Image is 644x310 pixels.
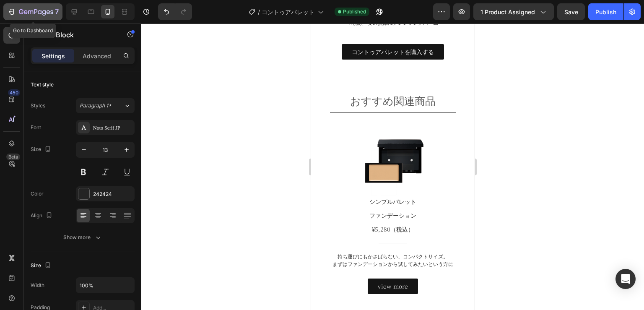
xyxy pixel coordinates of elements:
span: コントゥアパレット [262,8,314,16]
div: Size [31,144,53,155]
button: Show more [31,230,135,245]
div: Width [31,281,44,289]
div: Undo/Redo [158,3,192,20]
p: 7 [55,7,59,17]
div: Noto Serif JP [93,124,132,132]
div: Text style [31,81,54,89]
button: Save [557,3,585,20]
div: Color [31,190,44,198]
p: Advanced [83,52,111,60]
p: Settings [42,52,65,60]
button: 7 [3,3,62,20]
div: Show more [63,233,102,242]
span: / [258,8,260,16]
button: Publish [588,3,623,20]
button: 1 product assigned [473,3,554,20]
div: Publish [595,8,616,16]
p: Text Block [41,30,112,40]
span: Paragraph 1* [80,102,112,109]
input: Auto [76,278,134,293]
span: 1 product assigned [480,8,535,16]
span: Save [564,8,578,16]
div: Open Intercom Messenger [615,269,636,289]
div: 242424 [93,190,132,198]
button: Paragraph 1* [76,98,135,113]
div: Size [31,260,53,271]
div: Font [31,124,41,131]
span: Published [343,8,366,16]
iframe: Design area [311,23,475,310]
div: Beta [6,154,20,160]
div: Styles [31,102,45,109]
div: 450 [8,89,20,96]
div: Align [31,210,54,221]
